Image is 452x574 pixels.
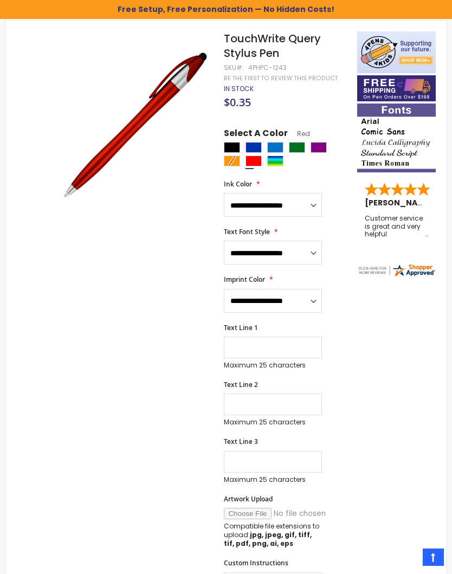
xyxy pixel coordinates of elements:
span: In stock [224,84,254,93]
div: Blue Light [267,142,283,153]
img: font-personalization-examples [357,104,436,173]
img: Free shipping on orders over $199 [357,75,436,101]
a: Be the first to review this product [224,74,338,82]
p: Maximum 25 characters [224,361,321,370]
span: Select A Color [224,127,288,142]
div: Red [246,156,262,166]
span: Text Font Style [224,227,270,236]
div: Assorted [267,156,283,166]
span: Text Line 3 [224,437,258,446]
span: Imprint Color [224,275,265,284]
p: Maximum 25 characters [224,418,321,427]
div: Availability [224,85,254,93]
div: Blue [246,142,262,153]
a: 4pens.com certificate URL [357,270,436,280]
div: Green [289,142,305,153]
div: Customer service is great and very helpful [365,215,428,238]
span: Red [288,129,310,138]
p: Maximum 25 characters [224,475,321,484]
span: Text Line 1 [224,323,258,332]
span: $0.35 [224,95,251,109]
span: TouchWrite Query Stylus Pen [224,31,321,61]
img: touchwrite-query-stylus-pen-red_1.jpg [61,47,214,201]
span: [PERSON_NAME] [365,197,436,208]
span: Ink Color [224,179,252,189]
div: 4PHPC-1243 [248,63,287,72]
img: 4pens.com widget logo [357,263,436,278]
span: Text Line 2 [224,380,258,389]
strong: SKU [224,63,244,72]
img: 4pens 4 kids [357,31,436,73]
div: Purple [311,142,327,153]
div: Black [224,142,240,153]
